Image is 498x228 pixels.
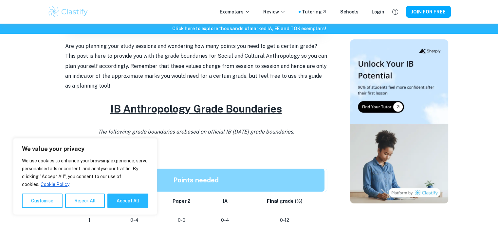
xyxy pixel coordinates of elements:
p: 0-4 [117,216,152,225]
strong: Paper 2 [173,198,191,204]
a: Cookie Policy [40,181,70,187]
p: We use cookies to enhance your browsing experience, serve personalised ads or content, and analys... [22,157,148,188]
a: Login [372,8,384,15]
img: Thumbnail [350,39,448,203]
div: We value your privacy [13,138,157,215]
p: Exemplars [220,8,250,15]
button: JOIN FOR FREE [406,6,451,18]
p: 0-12 [250,216,319,225]
p: 1 [73,216,106,225]
button: Accept All [107,194,148,208]
u: IB Anthropology Grade Boundaries [110,103,282,115]
p: Are you planning your study sessions and wondering how many points you need to get a certain grad... [65,41,327,91]
p: 0-4 [211,216,240,225]
p: We value your privacy [22,145,148,153]
img: Clastify logo [47,5,89,18]
a: Schools [340,8,359,15]
strong: Points needed [173,176,219,184]
button: Customise [22,194,63,208]
h3: Standard level [65,147,327,158]
p: Review [263,8,286,15]
h6: Click here to explore thousands of marked IA, EE and TOK exemplars ! [1,25,497,32]
span: based on official IB [DATE] grade boundaries. [184,129,294,135]
a: Tutoring [302,8,327,15]
i: The following grade boundaries are [98,129,294,135]
p: 0-3 [163,216,200,225]
strong: Final grade (%) [267,198,303,204]
button: Reject All [65,194,105,208]
button: Help and Feedback [390,6,401,17]
strong: IA [223,198,228,204]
